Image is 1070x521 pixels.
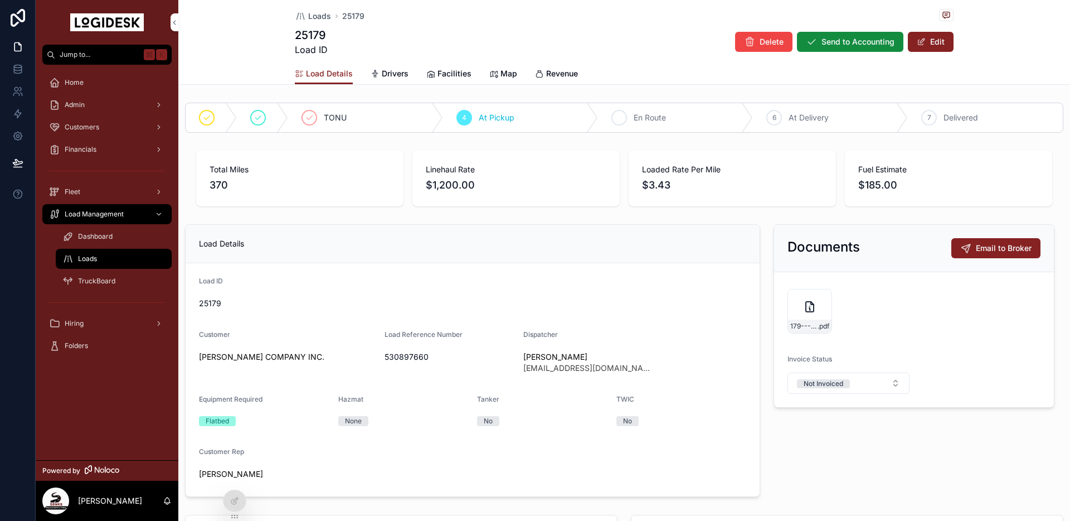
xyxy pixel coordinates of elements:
a: Loads [56,249,172,269]
span: Delete [760,36,784,47]
span: At Delivery [789,112,829,123]
a: Admin [42,95,172,115]
span: Admin [65,100,85,109]
a: TruckBoard [56,271,172,291]
span: Customers [65,123,99,132]
img: App logo [70,13,144,31]
a: [PERSON_NAME] [199,469,263,480]
div: Flatbed [206,416,229,426]
a: Financials [42,139,172,160]
span: Dispatcher [523,330,558,339]
button: Select Button [787,373,909,394]
a: Load Management [42,204,172,224]
a: Dashboard [56,226,172,247]
span: 6 [772,113,776,122]
span: Send to Accounting [821,36,894,47]
a: [PERSON_NAME][EMAIL_ADDRESS][DOMAIN_NAME] [523,351,654,374]
span: [PERSON_NAME] [523,351,654,363]
span: Hiring [65,319,84,328]
a: Folders [42,336,172,356]
span: Drivers [382,68,408,79]
button: Edit [908,32,954,52]
span: TruckBoard [78,277,115,286]
span: $3.43 [642,177,823,193]
span: Financials [65,145,96,154]
button: Send to Accounting [797,32,903,52]
span: Delivered [943,112,978,123]
button: Email to Broker [951,238,1040,258]
span: Load Details [199,239,244,248]
a: Home [42,73,172,93]
button: Delete [735,32,792,52]
span: TWIC [616,395,634,403]
span: Load Management [65,210,124,219]
button: Jump to...K [42,45,172,65]
div: scrollable content [36,65,178,370]
span: Fuel Estimate [858,164,1039,175]
a: 25179 [342,11,364,22]
h2: Documents [787,238,860,256]
span: Fleet [65,187,80,196]
span: Invoice Status [787,355,832,363]
div: No [623,416,632,426]
div: No [484,416,493,426]
div: None [345,416,362,426]
span: 4 [462,113,466,122]
span: $185.00 [858,177,1039,193]
a: Fleet [42,182,172,202]
a: Loads [295,11,331,22]
span: 179---10-8-to-10-9---CHR---1200.00 [790,322,818,331]
span: Hazmat [338,395,363,403]
a: Facilities [426,64,471,86]
span: Load ID [199,277,223,285]
a: Customers [42,117,172,137]
span: Customer [199,330,230,339]
span: Folders [65,341,88,350]
span: Home [65,78,84,87]
span: Load Reference Number [385,330,463,339]
span: Equipment Required [199,395,262,403]
span: At Pickup [479,112,514,123]
span: [EMAIL_ADDRESS][DOMAIN_NAME] [523,363,654,374]
span: 7 [927,113,931,122]
span: Revenue [546,68,578,79]
span: Tanker [477,395,499,403]
span: 25179 [199,298,607,309]
p: [PERSON_NAME] [78,495,142,506]
span: Loaded Rate Per Mile [642,164,823,175]
span: Loads [308,11,331,22]
span: 530897660 [385,351,515,363]
span: Email to Broker [976,243,1032,254]
a: Revenue [535,64,578,86]
span: Loads [78,254,97,263]
span: Jump to... [60,50,139,59]
span: TONU [324,112,347,123]
a: Drivers [371,64,408,86]
h1: 25179 [295,27,328,43]
span: Linehaul Rate [426,164,606,175]
a: Map [489,64,517,86]
span: Facilities [437,68,471,79]
span: Load Details [306,68,353,79]
div: Not Invoiced [804,379,843,388]
span: 370 [210,177,390,193]
span: Powered by [42,466,80,475]
span: Total Miles [210,164,390,175]
a: Hiring [42,313,172,334]
span: K [157,50,166,59]
span: Customer Rep [199,447,244,456]
a: Powered by [36,460,178,481]
span: .pdf [818,322,829,331]
a: [PERSON_NAME] COMPANY INC. [199,351,324,363]
span: $1,200.00 [426,177,606,193]
a: Load Details [295,64,353,85]
span: Map [500,68,517,79]
span: Load ID [295,43,328,56]
span: En Route [634,112,666,123]
span: Dashboard [78,232,113,241]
